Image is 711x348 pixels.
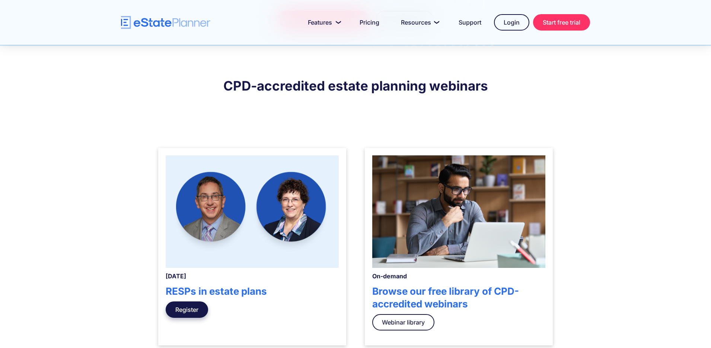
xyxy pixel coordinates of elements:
strong: On-demand [372,272,407,280]
h4: Browse our free library of CPD-accredited webinars [372,285,545,310]
a: Pricing [351,15,388,30]
a: home [121,16,210,29]
strong: RESPs in estate plans [166,285,267,297]
a: Support [450,15,490,30]
strong: [DATE] [166,272,186,280]
a: Login [494,14,529,31]
a: Webinar library [372,314,434,330]
a: Features [299,15,347,30]
a: Start free trial [533,14,590,31]
a: Register [166,301,208,318]
a: Resources [392,15,446,30]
